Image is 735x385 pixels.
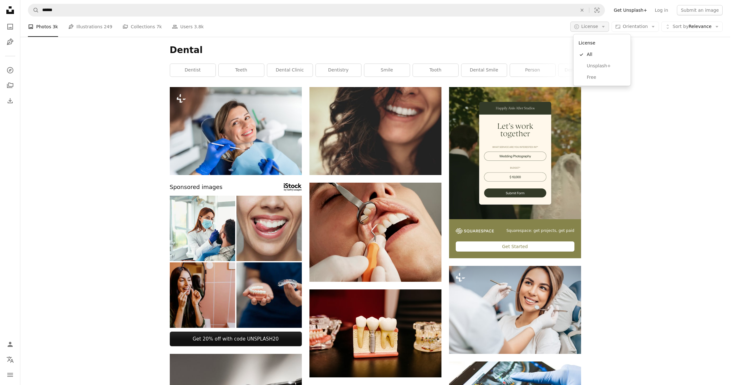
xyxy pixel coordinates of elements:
div: License [576,37,628,49]
span: License [581,24,598,29]
button: Orientation [612,22,659,32]
button: License [570,22,609,32]
div: License [573,34,631,86]
span: Unsplash+ [587,63,626,69]
span: Free [587,74,626,81]
span: All [587,51,626,58]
